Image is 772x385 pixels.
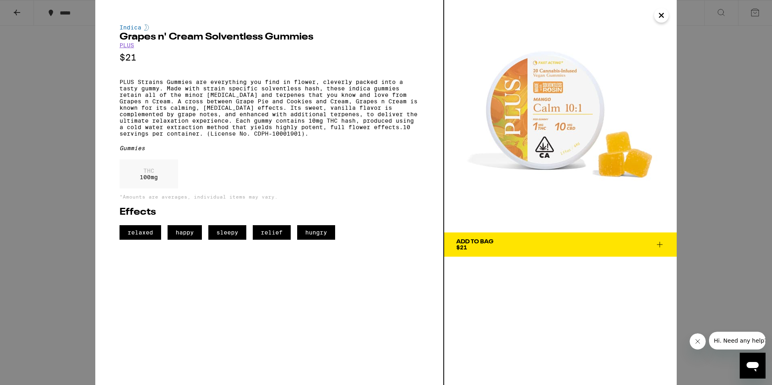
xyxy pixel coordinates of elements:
iframe: Message from company [709,332,766,349]
p: *Amounts are averages, individual items may vary. [120,194,419,199]
button: Add To Bag$21 [444,232,677,257]
span: Hi. Need any help? [5,6,58,12]
div: 100 mg [120,159,178,188]
a: PLUS [120,42,134,48]
span: relaxed [120,225,161,240]
img: indicaColor.svg [144,24,149,31]
div: Add To Bag [456,239,493,245]
h2: Grapes n' Cream Solventless Gummies [120,32,419,42]
div: Gummies [120,145,419,151]
iframe: Close message [690,333,706,349]
span: sleepy [208,225,246,240]
p: PLUS Strains Gummies are everything you find in flower, cleverly packed into a tasty gummy. Made ... [120,79,419,137]
p: $21 [120,52,419,63]
span: hungry [297,225,335,240]
div: Indica [120,24,419,31]
button: Close [654,8,669,23]
span: relief [253,225,291,240]
span: happy [168,225,202,240]
span: $21 [456,244,467,251]
h2: Effects [120,207,419,217]
iframe: Button to launch messaging window [740,353,766,379]
p: THC [140,167,158,174]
